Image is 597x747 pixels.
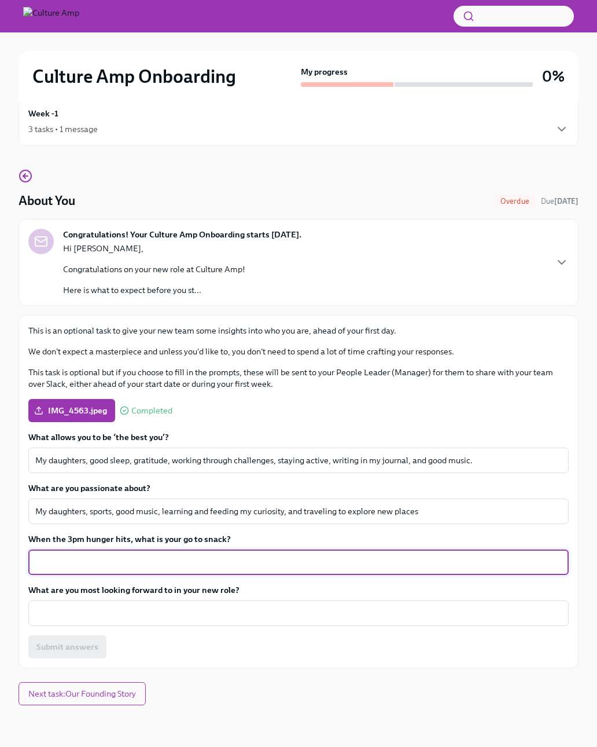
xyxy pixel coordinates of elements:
[28,482,569,494] label: What are you passionate about?
[63,243,245,254] p: Hi [PERSON_NAME],
[28,346,569,357] p: We don't expect a masterpiece and unless you'd like to, you don't need to spend a lot of time cra...
[35,453,562,467] textarea: My daughters, good sleep, gratitude, working through challenges, staying active, writing in my jo...
[493,197,536,206] span: Overdue
[63,263,245,275] p: Congratulations on your new role at Culture Amp!
[28,123,98,135] div: 3 tasks • 1 message
[28,325,569,336] p: This is an optional task to give your new team some insights into who you are, ahead of your firs...
[63,229,301,240] strong: Congratulations! Your Culture Amp Onboarding starts [DATE].
[23,7,79,25] img: Culture Amp
[542,66,565,87] h3: 0%
[28,107,58,120] h6: Week -1
[36,405,107,416] span: IMG_4563.jpeg
[541,196,578,207] span: August 8th, 2025 16:00
[32,65,236,88] h2: Culture Amp Onboarding
[35,504,562,518] textarea: My daughters, sports, good music, learning and feeding my curiosity, and traveling to explore new...
[131,407,172,415] span: Completed
[541,197,578,206] span: Due
[28,688,136,700] span: Next task : Our Founding Story
[19,192,75,210] h4: About You
[28,533,569,545] label: When the 3pm hunger hits, what is your go to snack?
[63,284,245,296] p: Here is what to expect before you st...
[28,399,115,422] label: IMG_4563.jpeg
[28,584,569,596] label: What are you most looking forward to in your new role?
[28,367,569,390] p: This task is optional but if you choose to fill in the prompts, these will be sent to your People...
[28,431,569,443] label: What allows you to be ‘the best you’?
[19,682,146,705] button: Next task:Our Founding Story
[554,197,578,206] strong: [DATE]
[301,66,348,78] strong: My progress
